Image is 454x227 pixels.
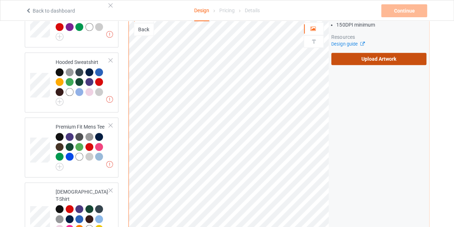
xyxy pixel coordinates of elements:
[331,41,364,47] a: Design guide
[245,0,260,20] div: Details
[219,0,235,20] div: Pricing
[331,53,426,65] label: Upload Artwork
[56,98,64,106] img: svg+xml;base64,PD94bWwgdmVyc2lvbj0iMS4wIiBlbmNvZGluZz0iVVRGLTgiPz4KPHN2ZyB3aWR0aD0iMjJweCIgaGVpZ2...
[85,133,93,141] img: heather_texture.png
[56,59,109,103] div: Hooded Sweatshirt
[106,161,113,168] img: exclamation icon
[331,33,426,41] div: Resources
[106,31,113,38] img: exclamation icon
[336,21,426,28] li: 150 DPI minimum
[194,0,209,21] div: Design
[56,33,64,41] img: svg+xml;base64,PD94bWwgdmVyc2lvbj0iMS4wIiBlbmNvZGluZz0iVVRGLTgiPz4KPHN2ZyB3aWR0aD0iMjJweCIgaGVpZ2...
[25,52,118,112] div: Hooded Sweatshirt
[134,26,154,33] div: Back
[310,38,317,45] img: svg%3E%0A
[56,163,64,171] img: svg+xml;base64,PD94bWwgdmVyc2lvbj0iMS4wIiBlbmNvZGluZz0iVVRGLTgiPz4KPHN2ZyB3aWR0aD0iMjJweCIgaGVpZ2...
[25,117,118,177] div: Premium Fit Mens Tee
[56,3,109,38] div: V-Neck T-Shirt
[25,8,75,14] a: Back to dashboard
[106,96,113,103] img: exclamation icon
[56,123,109,168] div: Premium Fit Mens Tee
